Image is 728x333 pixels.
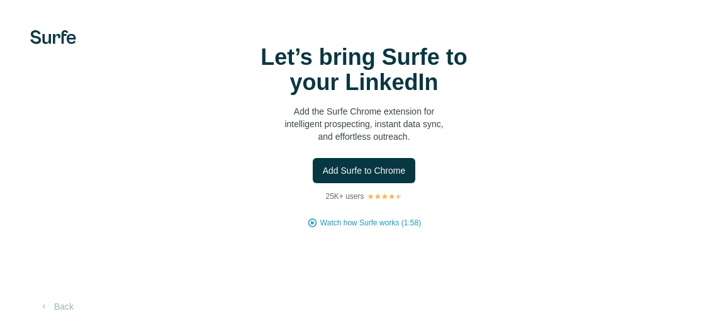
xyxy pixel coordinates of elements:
p: Add the Surfe Chrome extension for intelligent prospecting, instant data sync, and effortless out... [238,105,490,143]
h1: Let’s bring Surfe to your LinkedIn [238,45,490,95]
img: Rating Stars [367,193,403,200]
img: Surfe's logo [30,30,76,44]
button: Add Surfe to Chrome [313,158,416,183]
button: Watch how Surfe works (1:58) [320,217,421,229]
span: Add Surfe to Chrome [323,164,406,177]
p: 25K+ users [325,191,364,202]
button: Back [30,295,82,318]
